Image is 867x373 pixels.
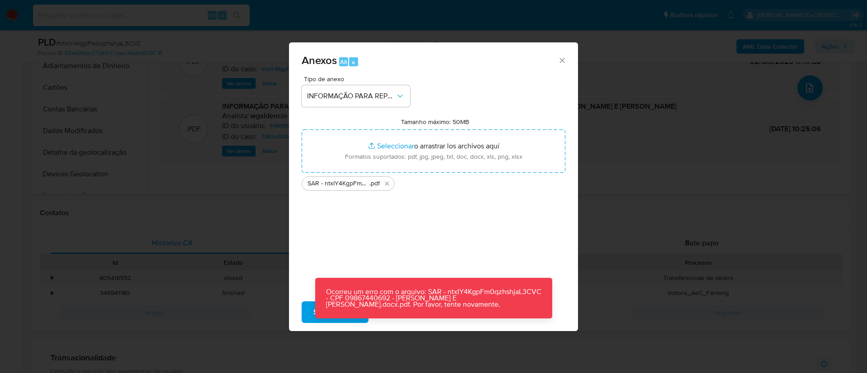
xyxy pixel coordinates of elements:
[401,118,469,126] label: Tamanho máximo: 50MB
[307,92,396,101] span: INFORMAÇÃO PARA REPORTE - COAF
[352,58,355,66] span: a
[302,301,368,323] button: Subir arquivo
[308,179,369,188] span: SAR - ntxIY4KgpFm0qzhshjaL3CVC - CPF 09867440692 - [PERSON_NAME] E [PERSON_NAME].docx
[302,52,337,68] span: Anexos
[382,178,392,189] button: Eliminar SAR - ntxIY4KgpFm0qzhshjaL3CVC - CPF 09867440692 - URSULA QUEIROZ CUNHA E ROMAO.docx.pdf
[302,85,410,107] button: INFORMAÇÃO PARA REPORTE - COAF
[302,173,565,191] ul: Archivos seleccionados
[315,278,552,318] p: Ocorreu um erro com o arquivo: SAR - ntxIY4KgpFm0qzhshjaL3CVC - CPF 09867440692 - [PERSON_NAME] E...
[369,179,380,188] span: .pdf
[558,56,566,64] button: Cerrar
[384,302,413,322] span: Cancelar
[313,302,357,322] span: Subir arquivo
[304,76,412,82] span: Tipo de anexo
[340,58,347,66] span: Alt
